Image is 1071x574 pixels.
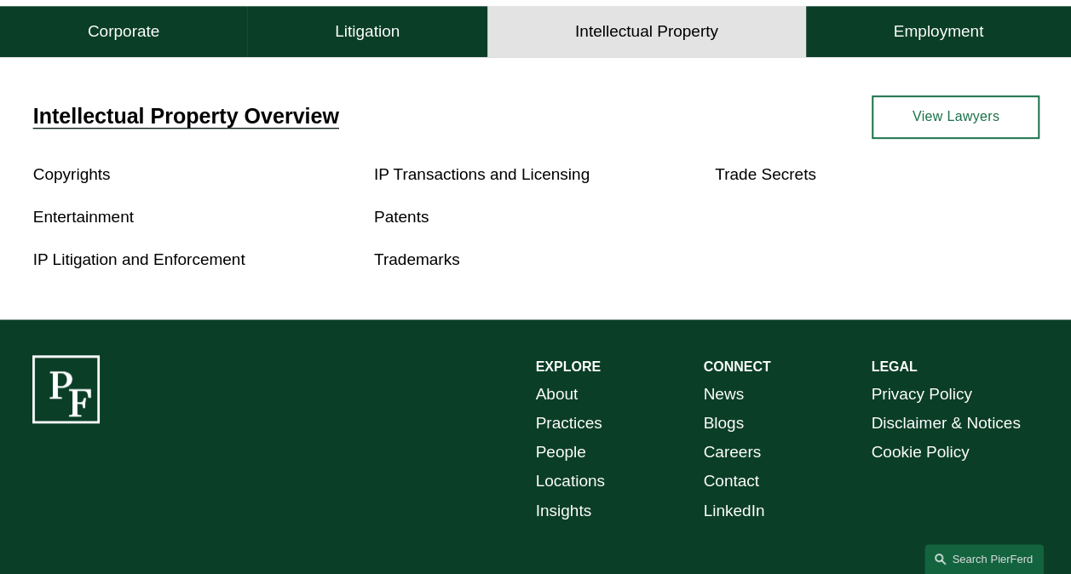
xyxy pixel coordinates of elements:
[536,409,602,438] a: Practices
[924,544,1044,574] a: Search this site
[703,467,758,496] a: Contact
[575,22,718,43] h4: Intellectual Property
[536,359,601,374] strong: EXPLORE
[871,438,969,467] a: Cookie Policy
[894,22,984,43] h4: Employment
[536,497,591,525] a: Insights
[33,165,111,183] a: Copyrights
[871,359,917,374] strong: LEGAL
[703,380,744,409] a: News
[33,250,245,268] a: IP Litigation and Enforcement
[703,409,744,438] a: Blogs
[374,165,590,183] a: IP Transactions and Licensing
[374,250,460,268] a: Trademarks
[88,22,160,43] h4: Corporate
[715,165,816,183] a: Trade Secrets
[703,497,764,525] a: LinkedIn
[374,208,429,226] a: Patents
[872,95,1039,139] a: View Lawyers
[33,104,339,128] a: Intellectual Property Overview
[33,208,134,226] a: Entertainment
[536,467,605,496] a: Locations
[536,438,586,467] a: People
[703,438,761,467] a: Careers
[703,359,770,374] strong: CONNECT
[871,409,1020,438] a: Disclaimer & Notices
[335,22,400,43] h4: Litigation
[871,380,971,409] a: Privacy Policy
[536,380,579,409] a: About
